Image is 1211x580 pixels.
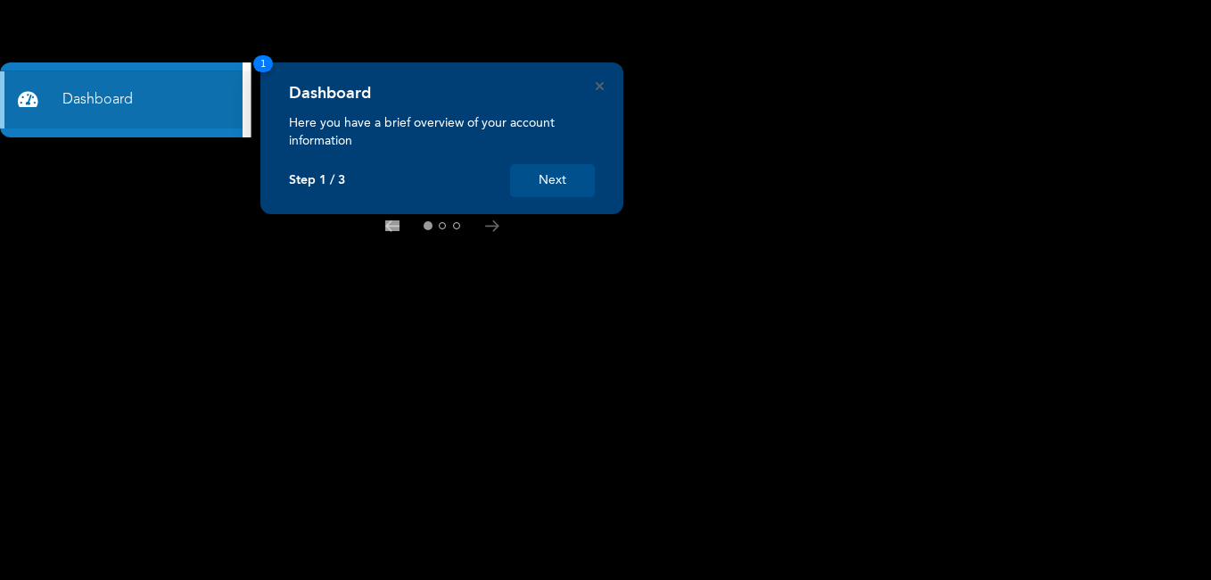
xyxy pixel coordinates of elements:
p: Step 1 / 3 [289,173,345,188]
h4: Dashboard [289,84,371,104]
button: Next [510,164,595,197]
p: Here you have a brief overview of your account information [289,114,595,150]
button: Close [596,82,604,90]
span: 1 [253,55,273,72]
